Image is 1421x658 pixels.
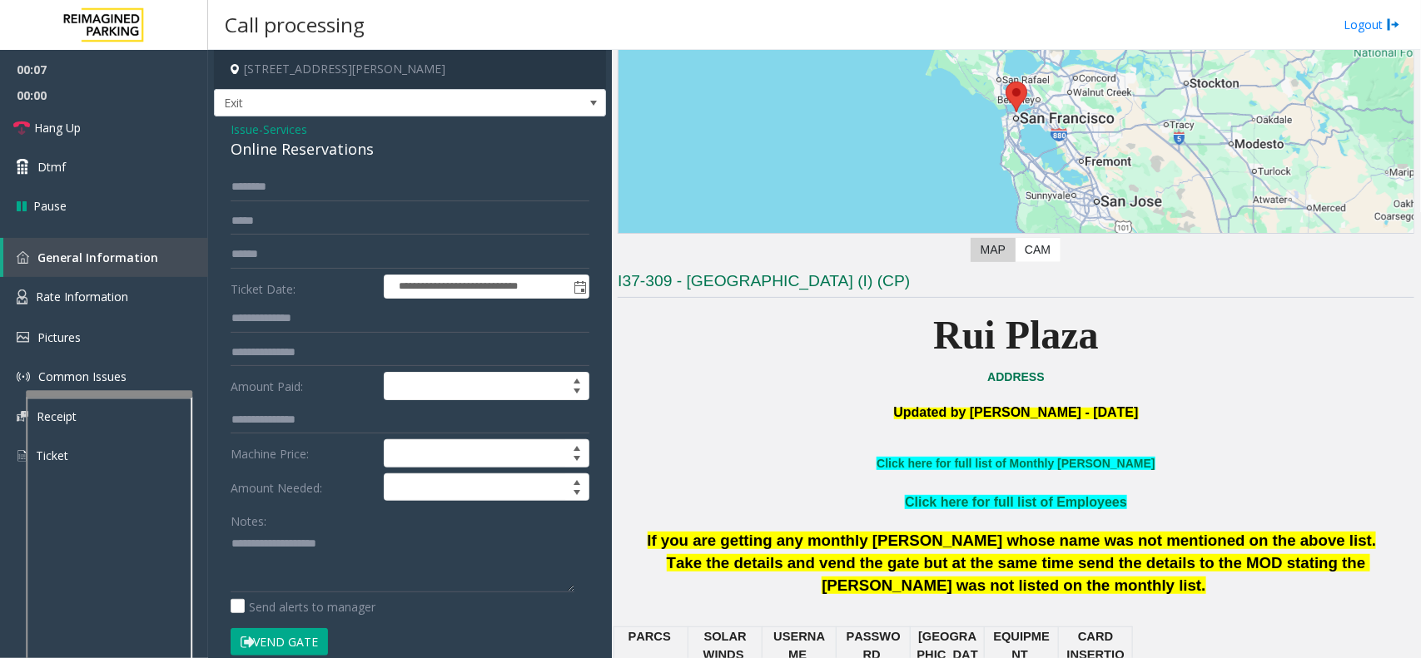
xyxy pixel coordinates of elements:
a: ADDRESS [987,370,1044,383]
span: Hang Up [34,119,81,136]
label: Amount Paid: [226,372,380,400]
b: Rui Plaza [933,313,1099,357]
span: Decrease value [565,487,589,501]
span: Exit [215,90,527,116]
span: PARCS [629,630,671,643]
span: Updated by [PERSON_NAME] - [DATE] [894,405,1139,419]
label: Amount Needed: [226,473,380,502]
img: 'icon' [17,289,27,304]
span: Toggle popup [570,275,589,299]
img: 'icon' [17,251,29,264]
img: 'icon' [17,411,28,422]
span: General Information [37,250,158,265]
div: Online Reservations [231,138,589,161]
span: Increase value [565,440,589,453]
a: Logout [1344,16,1400,33]
a: General Information [3,238,208,277]
span: Pictures [37,329,81,345]
div: 2500 Mason Street, San Francisco, CA [1006,82,1027,112]
span: Pause [33,197,67,215]
span: Take the details and vend the gate but at the same time send the details to the MOD stating the [... [667,554,1370,594]
h4: [STREET_ADDRESS][PERSON_NAME] [214,50,606,89]
span: Issue [231,121,259,138]
span: Decrease value [565,386,589,399]
img: 'icon' [17,370,30,383]
h3: I37-309 - [GEOGRAPHIC_DATA] (I) (CP) [618,270,1414,298]
span: Common Issues [38,369,127,384]
span: Increase value [565,474,589,487]
img: 'icon' [17,332,29,343]
span: Decrease value [565,453,589,467]
span: Services [263,121,307,138]
a: Click here for full list of Employees [905,495,1127,509]
img: logout [1387,16,1400,33]
span: Rate Information [36,289,128,304]
span: . [1202,576,1206,594]
label: Notes: [231,507,266,530]
img: 'icon' [17,448,27,463]
a: Click here for full list of Monthly [PERSON_NAME] [877,457,1155,470]
h3: Call processing [216,4,373,45]
span: - [259,121,307,137]
label: Ticket Date: [226,275,380,299]
label: Machine Price: [226,439,380,468]
span: Increase value [565,373,589,386]
label: CAM [1015,238,1061,262]
span: Dtmf [37,158,66,176]
button: Vend Gate [231,628,328,656]
span: If you are getting any monthly [PERSON_NAME] whose name was not mentioned on the above list. [648,532,1377,549]
label: Send alerts to manager [231,598,375,616]
label: Map [971,238,1016,262]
